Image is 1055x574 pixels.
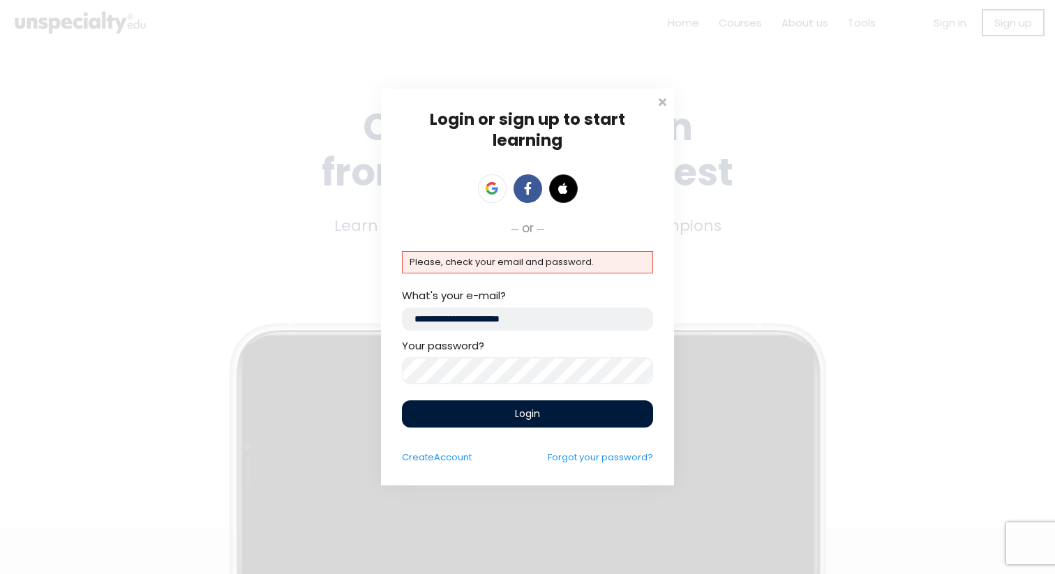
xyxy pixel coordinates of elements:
[430,108,625,151] span: Login or sign up to start learning
[548,451,653,464] a: Forgot your password?
[515,407,540,421] span: Login
[522,219,534,237] span: or
[410,255,645,269] p: Please, check your email and password.
[434,451,472,464] span: Account
[402,451,472,464] a: CreateAccount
